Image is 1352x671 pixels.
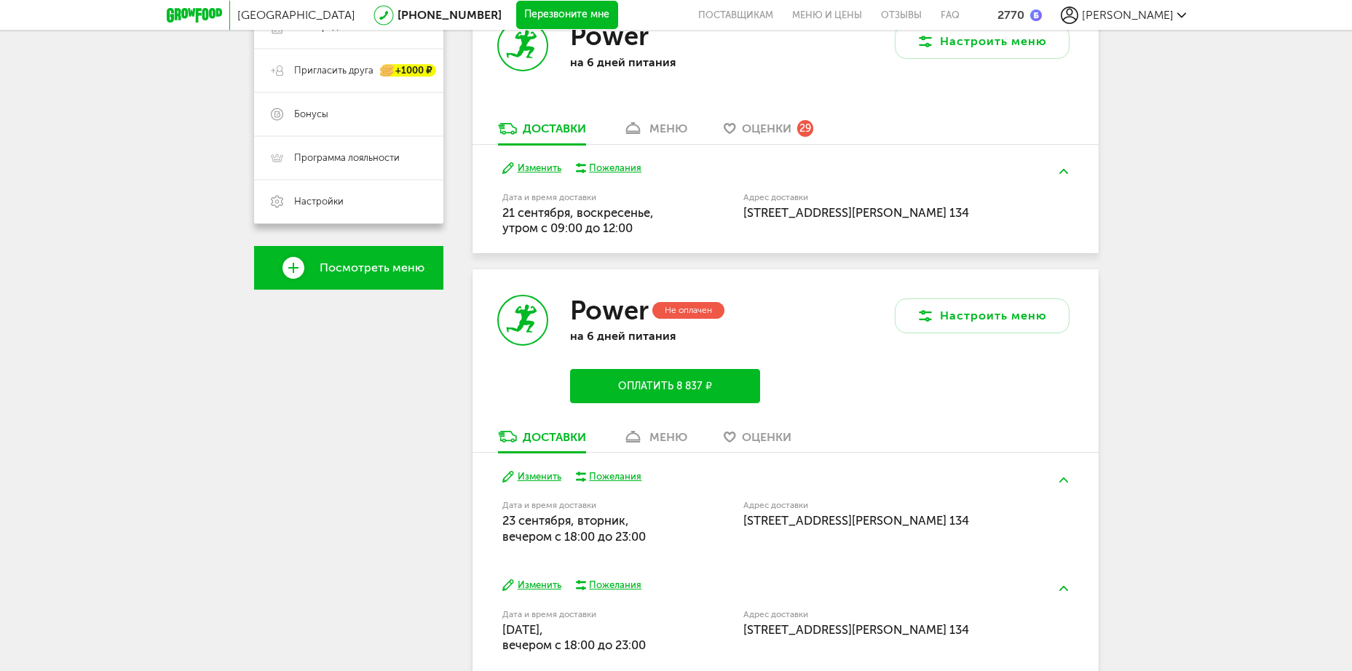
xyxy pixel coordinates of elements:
span: 23 сентября, вторник, вечером c 18:00 до 23:00 [502,513,646,543]
div: +1000 ₽ [381,65,436,77]
button: Изменить [502,579,561,592]
label: Адрес доставки [743,611,1015,619]
div: 29 [797,120,813,136]
button: Изменить [502,162,561,175]
a: Доставки [491,121,593,144]
img: arrow-up-green.5eb5f82.svg [1059,586,1068,591]
img: arrow-up-green.5eb5f82.svg [1059,169,1068,174]
div: Доставки [523,122,586,135]
p: на 6 дней питания [570,329,759,343]
label: Адрес доставки [743,501,1015,509]
span: [GEOGRAPHIC_DATA] [237,8,355,22]
div: Доставки [523,430,586,444]
span: Настройки [294,195,344,208]
div: Пожелания [589,470,641,483]
button: Пожелания [576,470,642,483]
button: Пожелания [576,162,642,175]
a: меню [615,121,695,144]
label: Дата и время доставки [502,501,669,509]
a: меню [615,429,695,452]
span: Пригласить друга [294,64,373,77]
span: [STREET_ADDRESS][PERSON_NAME] 134 [743,205,969,220]
label: Дата и время доставки [502,194,669,202]
span: [STREET_ADDRESS][PERSON_NAME] 134 [743,513,969,528]
img: bonus_b.cdccf46.png [1030,9,1042,21]
a: Бонусы [254,92,443,136]
div: Пожелания [589,162,641,175]
a: Доставки [491,429,593,452]
label: Дата и время доставки [502,611,669,619]
a: Настройки [254,180,443,223]
button: Настроить меню [895,24,1070,59]
a: Программа лояльности [254,136,443,180]
button: Перезвоните мне [516,1,618,30]
span: Посмотреть меню [320,261,424,274]
button: Пожелания [576,579,642,592]
div: Пожелания [589,579,641,592]
span: Бонусы [294,108,328,121]
p: на 6 дней питания [570,55,759,69]
a: Посмотреть меню [254,246,443,290]
div: меню [649,430,687,444]
a: Оценки [716,429,799,452]
div: 2770 [997,8,1024,22]
span: [PERSON_NAME] [1082,8,1174,22]
div: меню [649,122,687,135]
span: Оценки [742,122,791,135]
div: Не оплачен [652,302,724,319]
h3: Power [570,20,649,52]
a: [PHONE_NUMBER] [398,8,502,22]
span: Оценки [742,430,791,444]
span: 21 сентября, воскресенье, утром c 09:00 до 12:00 [502,205,654,235]
span: [STREET_ADDRESS][PERSON_NAME] 134 [743,622,969,637]
span: Программа лояльности [294,151,400,164]
button: Настроить меню [895,298,1070,333]
button: Оплатить 8 837 ₽ [570,369,759,403]
img: arrow-up-green.5eb5f82.svg [1059,477,1068,483]
a: Оценки 29 [716,121,821,144]
span: [DATE], вечером c 18:00 до 23:00 [502,622,646,652]
h3: Power [570,295,649,326]
a: Пригласить друга +1000 ₽ [254,49,443,92]
label: Адрес доставки [743,194,1015,202]
button: Изменить [502,470,561,484]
